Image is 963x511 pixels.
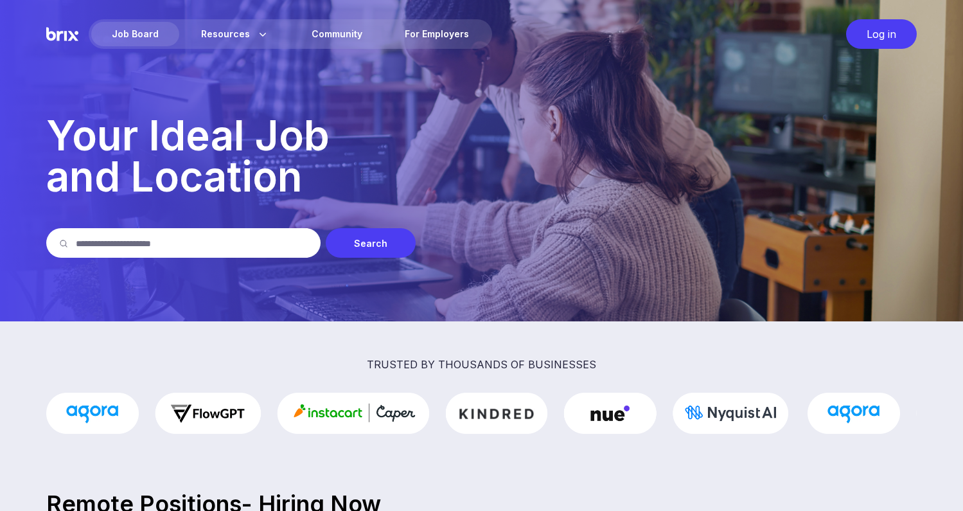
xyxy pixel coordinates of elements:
[840,19,917,49] a: Log in
[384,22,490,46] a: For Employers
[46,19,78,49] img: Brix Logo
[291,22,383,46] a: Community
[326,228,416,258] div: Search
[181,22,290,46] div: Resources
[846,19,917,49] div: Log in
[91,22,179,46] div: Job Board
[46,115,917,197] p: Your Ideal Job and Location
